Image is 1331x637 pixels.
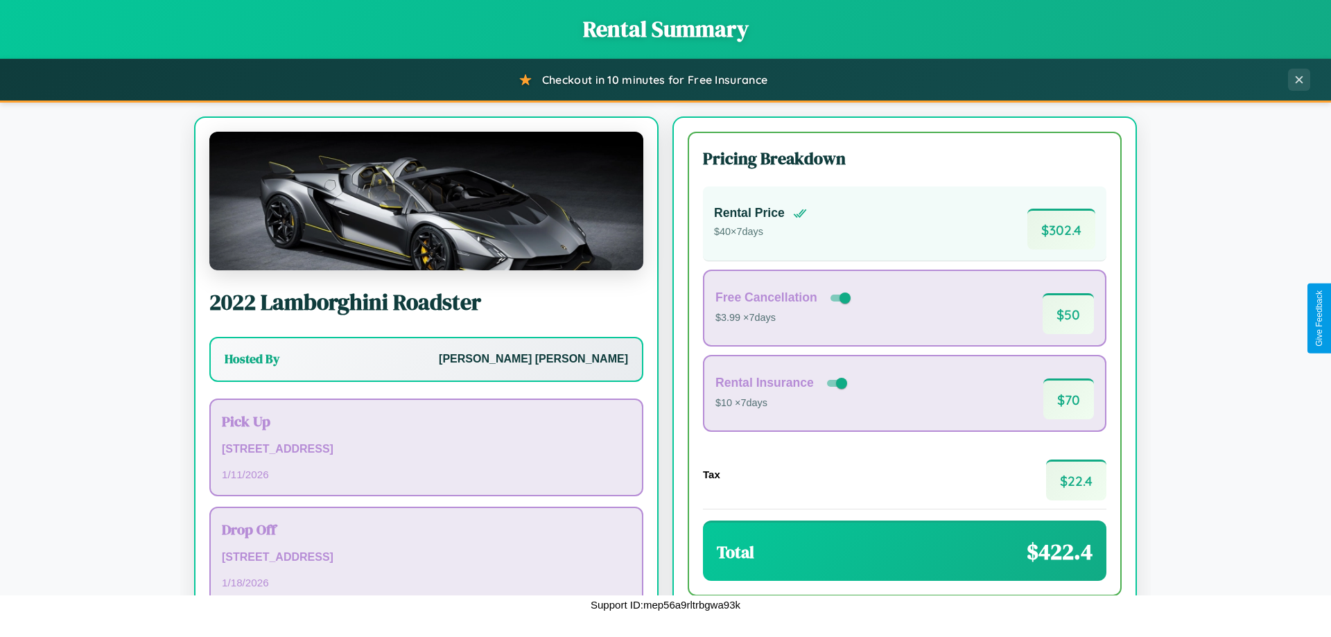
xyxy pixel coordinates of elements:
h3: Drop Off [222,519,631,539]
div: Give Feedback [1314,290,1324,347]
h3: Pricing Breakdown [703,147,1106,170]
span: Checkout in 10 minutes for Free Insurance [542,73,767,87]
p: $10 × 7 days [715,394,850,412]
p: Support ID: mep56a9rltrbgwa93k [591,595,740,614]
h4: Tax [703,469,720,480]
p: [PERSON_NAME] [PERSON_NAME] [439,349,628,369]
h4: Rental Insurance [715,376,814,390]
h3: Total [717,541,754,564]
span: $ 422.4 [1027,536,1093,567]
p: [STREET_ADDRESS] [222,439,631,460]
p: 1 / 11 / 2026 [222,465,631,484]
h4: Rental Price [714,206,785,220]
p: [STREET_ADDRESS] [222,548,631,568]
span: $ 50 [1043,293,1094,334]
span: $ 70 [1043,378,1094,419]
p: $ 40 × 7 days [714,223,807,241]
h2: 2022 Lamborghini Roadster [209,287,643,317]
h3: Hosted By [225,351,279,367]
p: $3.99 × 7 days [715,309,853,327]
span: $ 302.4 [1027,209,1095,250]
p: 1 / 18 / 2026 [222,573,631,592]
h4: Free Cancellation [715,290,817,305]
h1: Rental Summary [14,14,1317,44]
span: $ 22.4 [1046,460,1106,500]
img: Lamborghini Roadster [209,132,643,270]
h3: Pick Up [222,411,631,431]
